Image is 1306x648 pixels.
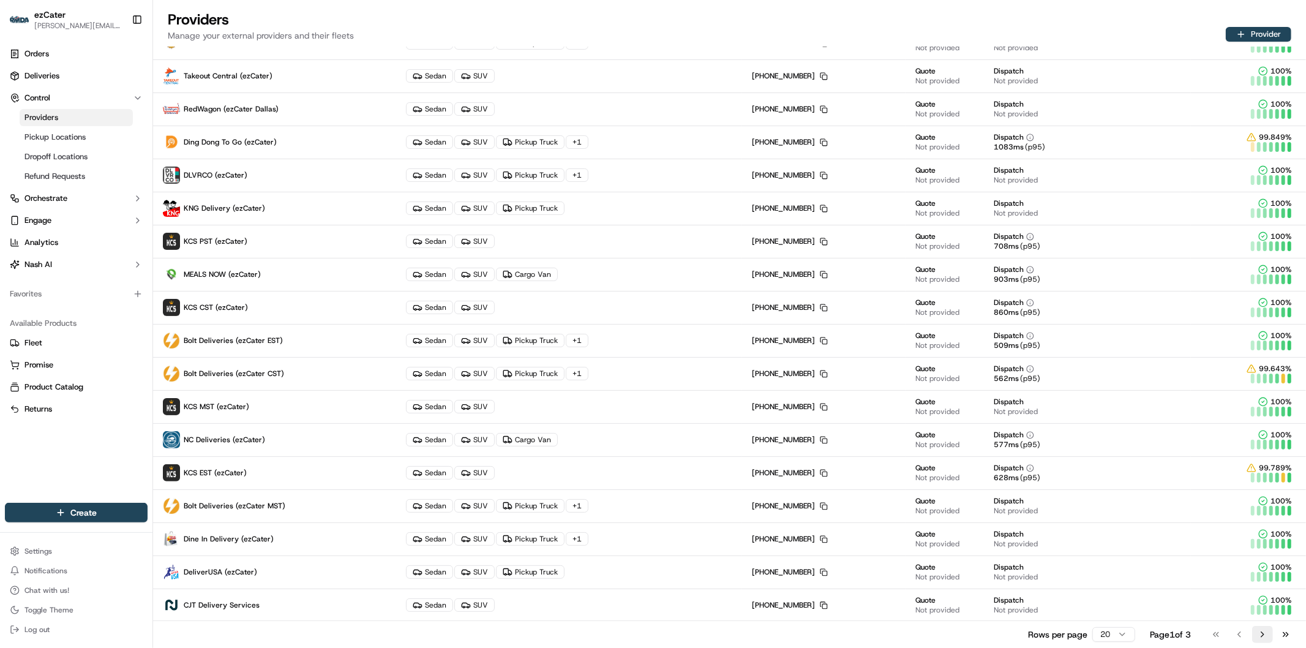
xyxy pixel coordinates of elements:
[994,142,1024,152] span: 1083 ms
[454,102,495,116] div: SUV
[994,572,1038,582] span: Not provided
[24,237,58,248] span: Analytics
[5,503,148,522] button: Create
[5,333,148,353] button: Fleet
[163,431,180,448] img: NCDeliveries.png
[454,268,495,281] div: SUV
[5,621,148,638] button: Log out
[406,598,453,612] div: Sedan
[994,175,1038,185] span: Not provided
[454,235,495,248] div: SUV
[994,595,1024,605] span: Dispatch
[496,168,565,182] div: Pickup Truck
[24,70,59,81] span: Deliveries
[915,529,936,539] span: Quote
[5,582,148,599] button: Chat with us!
[915,265,936,274] span: Quote
[566,334,588,347] div: + 1
[184,501,285,511] span: Bolt Deliveries (ezCater MST)
[24,337,42,348] span: Fleet
[915,463,936,473] span: Quote
[406,202,453,215] div: Sedan
[406,168,453,182] div: Sedan
[752,336,828,345] div: [PHONE_NUMBER]
[994,341,1019,350] span: 509 ms
[10,404,143,415] a: Returns
[103,179,113,189] div: 💻
[163,233,180,250] img: kcs-delivery.png
[184,600,260,610] span: CJT Delivery Services
[5,44,148,64] a: Orders
[406,532,453,546] div: Sedan
[915,572,959,582] span: Not provided
[99,173,201,195] a: 💻API Documentation
[1270,496,1291,506] span: 100 %
[5,211,148,230] button: Engage
[915,274,959,284] span: Not provided
[32,79,220,92] input: Got a question? Start typing here...
[163,597,180,614] img: nash.svg
[994,430,1034,440] button: Dispatch
[24,605,73,615] span: Toggle Theme
[454,433,495,446] div: SUV
[122,208,148,217] span: Pylon
[915,198,936,208] span: Quote
[915,364,936,374] span: Quote
[454,168,495,182] div: SUV
[915,331,936,341] span: Quote
[5,355,148,375] button: Promise
[163,200,180,217] img: images
[406,268,453,281] div: Sedan
[496,532,565,546] div: Pickup Truck
[12,179,22,189] div: 📗
[34,21,122,31] button: [PERSON_NAME][EMAIL_ADDRESS][DOMAIN_NAME]
[1270,430,1291,440] span: 100 %
[116,178,197,190] span: API Documentation
[915,539,959,549] span: Not provided
[184,236,247,246] span: KCS PST (ezCater)
[24,48,49,59] span: Orders
[1270,595,1291,605] span: 100 %
[915,473,959,483] span: Not provided
[20,148,133,165] a: Dropoff Locations
[752,369,828,379] div: [PHONE_NUMBER]
[994,99,1024,109] span: Dispatch
[168,29,354,42] p: Manage your external providers and their fleets
[1270,198,1291,208] span: 100 %
[496,135,565,149] div: Pickup Truck
[915,142,959,152] span: Not provided
[994,440,1019,450] span: 577 ms
[12,117,34,139] img: 1736555255976-a54dd68f-1ca7-489b-9aae-adbdc363a1c4
[994,109,1038,119] span: Not provided
[752,468,828,478] div: [PHONE_NUMBER]
[454,532,495,546] div: SUV
[1020,374,1040,383] span: (p95)
[5,255,148,274] button: Nash AI
[12,49,223,69] p: Welcome 👋
[5,562,148,579] button: Notifications
[1226,27,1291,42] button: Provider
[24,171,85,182] span: Refund Requests
[406,235,453,248] div: Sedan
[406,367,453,380] div: Sedan
[915,307,959,317] span: Not provided
[752,170,828,180] div: [PHONE_NUMBER]
[752,137,828,147] div: [PHONE_NUMBER]
[915,430,936,440] span: Quote
[454,334,495,347] div: SUV
[1270,99,1291,109] span: 100 %
[1028,628,1087,641] p: Rows per page
[994,506,1038,516] span: Not provided
[86,207,148,217] a: Powered byPylon
[752,600,828,610] div: [PHONE_NUMBER]
[915,232,936,241] span: Quote
[915,66,936,76] span: Quote
[184,137,277,147] span: Ding Dong To Go (ezCater)
[184,203,265,213] span: KNG Delivery (ezCater)
[24,566,67,576] span: Notifications
[752,567,828,577] div: [PHONE_NUMBER]
[163,167,180,184] img: dlvrco.logo.png
[163,497,180,514] img: bolt_logo.png
[566,135,588,149] div: + 1
[1270,529,1291,539] span: 100 %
